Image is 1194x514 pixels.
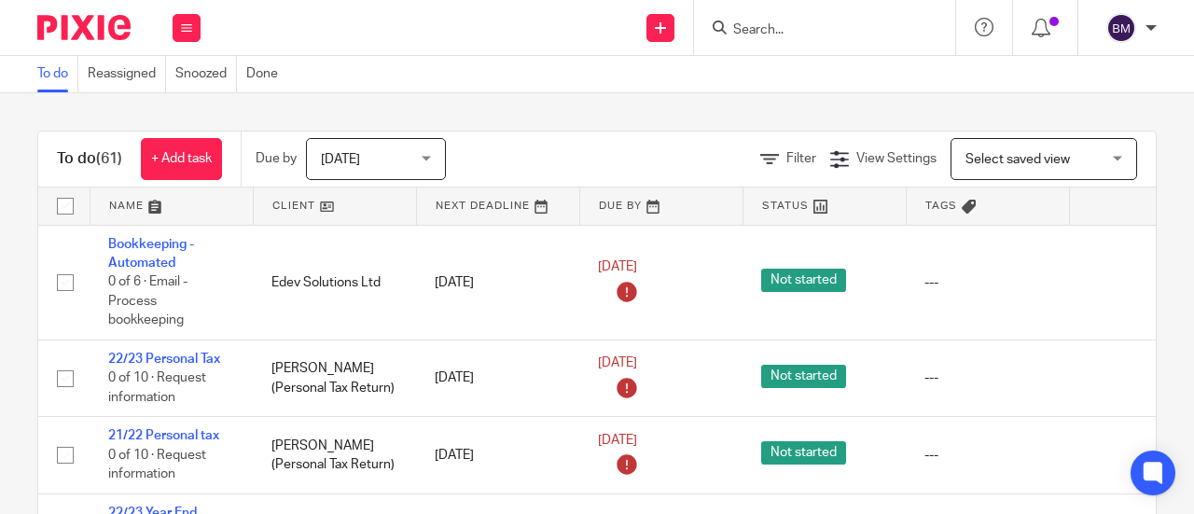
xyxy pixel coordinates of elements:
[924,446,1050,465] div: ---
[761,441,846,465] span: Not started
[88,56,166,92] a: Reassigned
[416,340,579,416] td: [DATE]
[108,429,219,442] a: 21/22 Personal tax
[598,357,637,370] span: [DATE]
[175,56,237,92] a: Snoozed
[253,417,416,493] td: [PERSON_NAME] (Personal Tax Return)
[108,238,194,270] a: Bookkeeping - Automated
[246,56,287,92] a: Done
[57,149,122,169] h1: To do
[598,261,637,274] span: [DATE]
[253,340,416,416] td: [PERSON_NAME] (Personal Tax Return)
[416,417,579,493] td: [DATE]
[141,138,222,180] a: + Add task
[924,368,1050,387] div: ---
[598,434,637,447] span: [DATE]
[925,201,957,211] span: Tags
[924,273,1050,292] div: ---
[786,152,816,165] span: Filter
[108,449,206,481] span: 0 of 10 · Request information
[37,15,131,40] img: Pixie
[108,353,220,366] a: 22/23 Personal Tax
[856,152,937,165] span: View Settings
[96,151,122,166] span: (61)
[1106,13,1136,43] img: svg%3E
[108,275,187,326] span: 0 of 6 · Email - Process bookkeeping
[761,269,846,292] span: Not started
[37,56,78,92] a: To do
[761,365,846,388] span: Not started
[108,371,206,404] span: 0 of 10 · Request information
[731,22,899,39] input: Search
[256,149,297,168] p: Due by
[253,225,416,340] td: Edev Solutions Ltd
[965,153,1070,166] span: Select saved view
[321,153,360,166] span: [DATE]
[416,225,579,340] td: [DATE]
